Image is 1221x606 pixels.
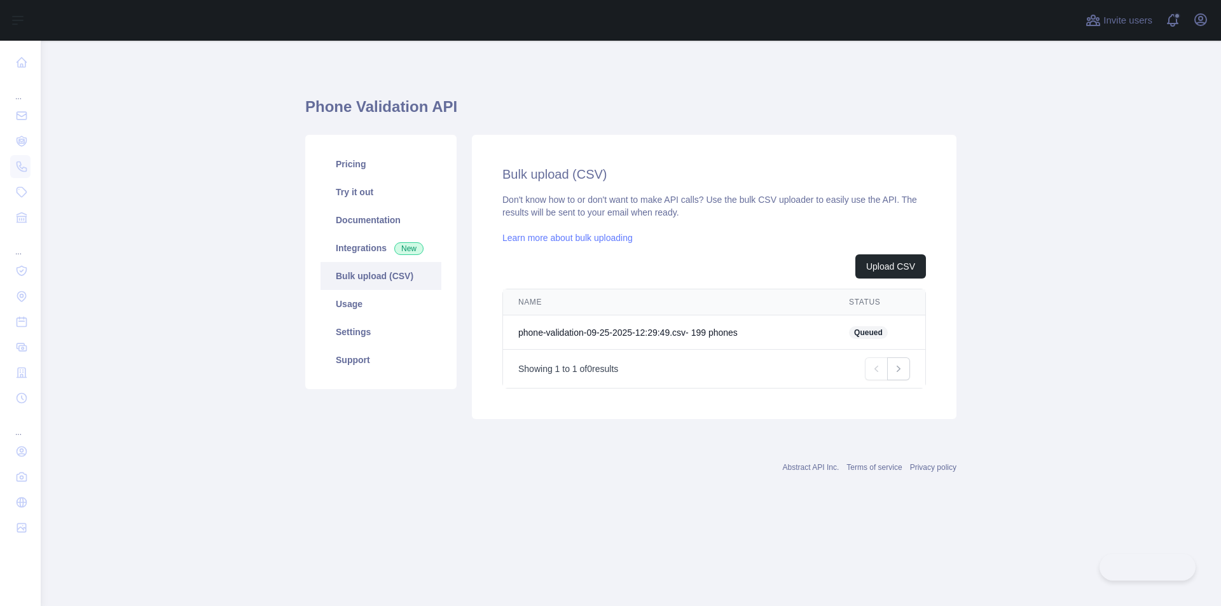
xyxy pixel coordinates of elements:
[572,364,577,374] span: 1
[321,150,441,178] a: Pricing
[502,233,633,243] a: Learn more about bulk uploading
[10,231,31,257] div: ...
[394,242,424,255] span: New
[10,76,31,102] div: ...
[502,193,926,389] div: Don't know how to or don't want to make API calls? Use the bulk CSV uploader to easily use the AP...
[834,289,925,315] th: STATUS
[321,178,441,206] a: Try it out
[910,463,956,472] a: Privacy policy
[1103,13,1152,28] span: Invite users
[865,357,910,380] nav: Pagination
[503,315,834,350] td: phone-validation-09-25-2025-12:29:49.csv - 199 phone s
[503,289,834,315] th: NAME
[555,364,560,374] span: 1
[783,463,839,472] a: Abstract API Inc.
[321,290,441,318] a: Usage
[1100,554,1196,581] iframe: Toggle Customer Support
[502,165,926,183] h2: Bulk upload (CSV)
[321,206,441,234] a: Documentation
[10,412,31,437] div: ...
[321,318,441,346] a: Settings
[518,362,618,375] p: Showing to of results
[305,97,956,127] h1: Phone Validation API
[587,364,592,374] span: 0
[321,262,441,290] a: Bulk upload (CSV)
[321,346,441,374] a: Support
[321,234,441,262] a: Integrations New
[846,463,902,472] a: Terms of service
[1083,10,1155,31] button: Invite users
[849,326,888,339] span: Queued
[855,254,926,279] button: Upload CSV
